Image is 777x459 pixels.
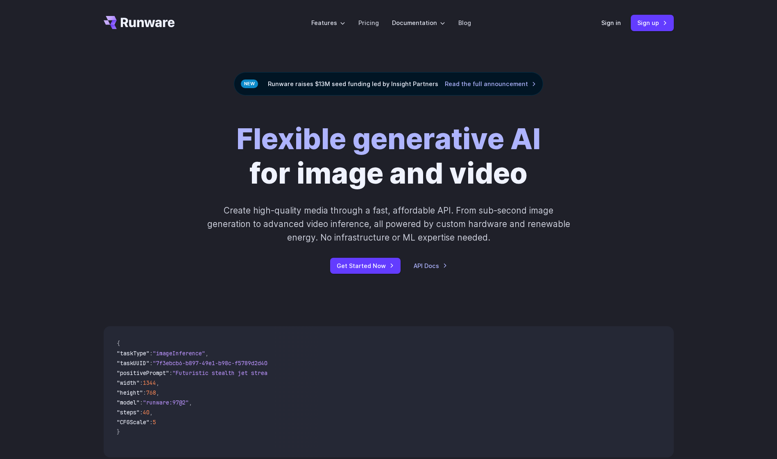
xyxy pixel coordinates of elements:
[189,399,192,406] span: ,
[117,340,120,347] span: {
[150,409,153,416] span: ,
[117,359,150,367] span: "taskUUID"
[117,428,120,436] span: }
[143,399,189,406] span: "runware:97@2"
[153,350,205,357] span: "imageInference"
[414,261,447,270] a: API Docs
[358,18,379,27] a: Pricing
[236,121,541,156] strong: Flexible generative AI
[150,350,153,357] span: :
[156,389,159,396] span: ,
[117,399,140,406] span: "model"
[156,379,159,386] span: ,
[117,369,169,377] span: "positivePrompt"
[169,369,172,377] span: :
[150,418,153,426] span: :
[458,18,471,27] a: Blog
[153,418,156,426] span: 5
[117,409,140,416] span: "steps"
[236,122,541,191] h1: for image and video
[330,258,401,274] a: Get Started Now
[143,389,146,396] span: :
[601,18,621,27] a: Sign in
[117,350,150,357] span: "taskType"
[117,418,150,426] span: "CFGScale"
[392,18,445,27] label: Documentation
[445,79,536,89] a: Read the full announcement
[172,369,471,377] span: "Futuristic stealth jet streaking through a neon-lit cityscape with glowing purple exhaust"
[117,389,143,396] span: "height"
[146,389,156,396] span: 768
[153,359,277,367] span: "7f3ebcb6-b897-49e1-b98c-f5789d2d40d7"
[140,379,143,386] span: :
[205,350,208,357] span: ,
[311,18,345,27] label: Features
[234,72,543,95] div: Runware raises $13M seed funding led by Insight Partners
[631,15,674,31] a: Sign up
[206,204,571,245] p: Create high-quality media through a fast, affordable API. From sub-second image generation to adv...
[140,409,143,416] span: :
[143,379,156,386] span: 1344
[117,379,140,386] span: "width"
[104,16,175,29] a: Go to /
[150,359,153,367] span: :
[140,399,143,406] span: :
[143,409,150,416] span: 40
